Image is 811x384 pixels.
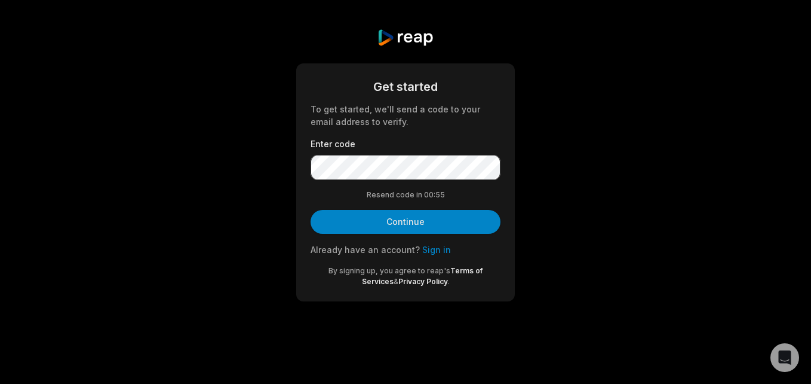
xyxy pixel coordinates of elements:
button: Continue [311,210,500,234]
label: Enter code [311,138,500,150]
span: Already have an account? [311,245,420,255]
a: Sign in [422,245,451,255]
span: & [394,277,398,286]
span: . [448,277,450,286]
span: 55 [435,190,445,200]
div: To get started, we'll send a code to your email address to verify. [311,103,500,128]
a: Terms of Services [362,266,483,286]
div: Get started [311,78,500,96]
span: By signing up, you agree to reap's [328,266,450,275]
div: Open Intercom Messenger [770,343,799,372]
a: Privacy Policy [398,277,448,286]
div: Resend code in 00: [311,190,500,200]
img: reap [377,29,434,47]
